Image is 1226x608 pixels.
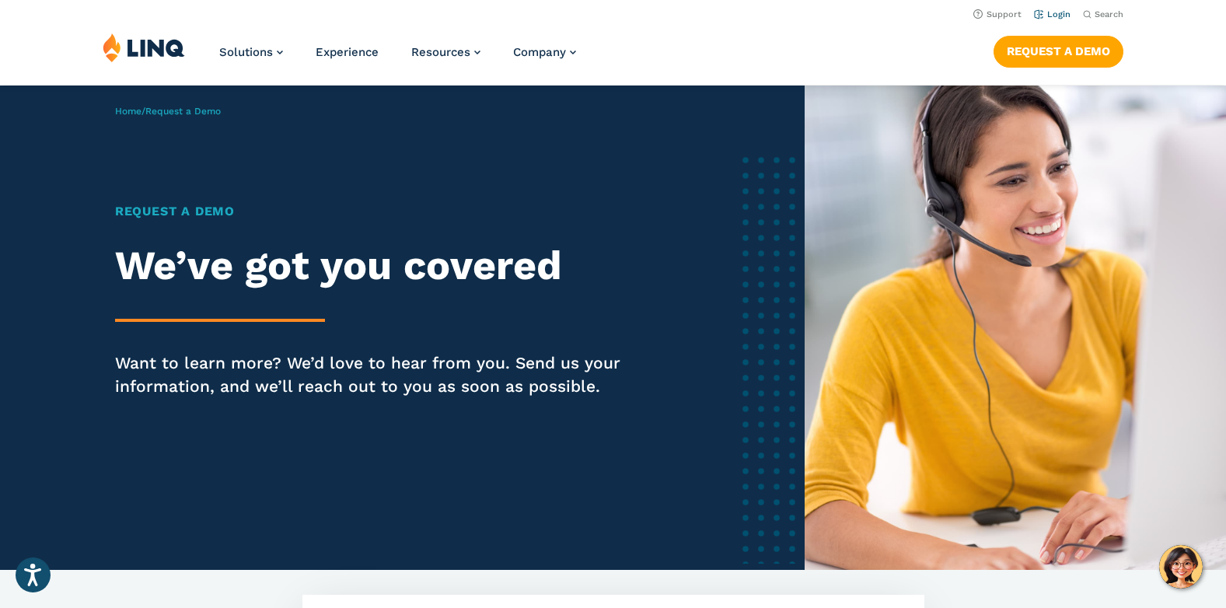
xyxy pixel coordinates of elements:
span: Resources [411,45,470,59]
a: Request a Demo [994,36,1123,67]
a: Support [973,9,1022,19]
a: Resources [411,45,480,59]
a: Login [1034,9,1071,19]
span: / [115,106,221,117]
h1: Request a Demo [115,202,658,221]
span: Request a Demo [145,106,221,117]
nav: Primary Navigation [219,33,576,84]
h2: We’ve got you covered [115,243,658,289]
a: Company [513,45,576,59]
span: Company [513,45,566,59]
nav: Button Navigation [994,33,1123,67]
p: Want to learn more? We’d love to hear from you. Send us your information, and we’ll reach out to ... [115,351,658,398]
img: LINQ | K‑12 Software [103,33,185,62]
button: Open Search Bar [1083,9,1123,20]
a: Solutions [219,45,283,59]
span: Search [1095,9,1123,19]
button: Hello, have a question? Let’s chat. [1159,545,1203,589]
span: Solutions [219,45,273,59]
a: Home [115,106,141,117]
a: Experience [316,45,379,59]
img: Female software representative [805,86,1226,570]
